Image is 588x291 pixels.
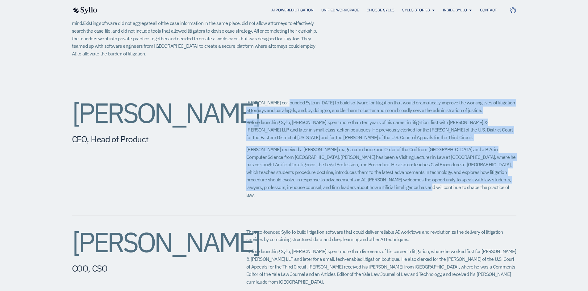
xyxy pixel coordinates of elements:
a: Choose Syllo [367,7,394,13]
a: AI Powered Litigation [271,7,314,13]
span: Theo co-founded Syllo to build litigation software that could deliver reliable AI workflows and r... [246,229,503,243]
nav: Menu [110,7,497,13]
p: [PERSON_NAME] co-founded Syllo in [DATE] to build software for litigation that would dramatically... [246,99,516,114]
h2: [PERSON_NAME] [72,99,222,127]
span: Before launching Syllo, [PERSON_NAME] spent more than five years of his career in litigation, whe... [246,248,516,285]
a: Contact [480,7,497,13]
p: Before launching Syllo, [PERSON_NAME] spent more than ten years of his career in litigation, firs... [246,119,516,141]
img: syllo [72,7,97,14]
h5: COO, CSO [72,263,222,274]
h2: [PERSON_NAME]​ [72,228,222,256]
p: [PERSON_NAME] received a [PERSON_NAME] magna cum laude and Order of the Coif from [GEOGRAPHIC_DAT... [246,146,516,199]
div: Menu Toggle [110,7,497,13]
span: After completing their clerkship, the founders went into private practice together and decided to... [72,28,317,42]
a: Inside Syllo [443,7,467,13]
span: all of [153,20,162,26]
span: the case information in the same place, did not allow attorneys to effectively search the case fi... [72,20,314,34]
span: Existing software did not aggregate [83,20,153,26]
h5: CEO, Head of Product [72,134,222,144]
a: Unified Workspace [321,7,359,13]
a: Syllo Stories [402,7,430,13]
span: They teamed up with software engineers from [GEOGRAPHIC_DATA] to create a secure platform where a... [72,35,315,57]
